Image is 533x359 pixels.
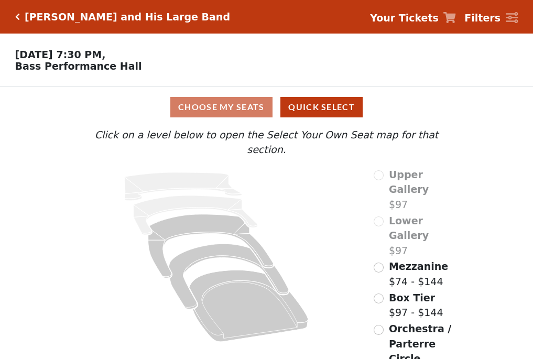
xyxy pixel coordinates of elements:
label: $97 - $144 [389,290,443,320]
path: Upper Gallery - Seats Available: 0 [125,172,242,201]
a: Your Tickets [370,10,456,26]
span: Upper Gallery [389,169,429,195]
label: $74 - $144 [389,259,448,289]
label: $97 [389,167,459,212]
path: Lower Gallery - Seats Available: 0 [134,195,258,235]
span: Box Tier [389,292,435,303]
strong: Filters [464,12,501,24]
button: Quick Select [280,97,363,117]
span: Mezzanine [389,260,448,272]
span: Lower Gallery [389,215,429,242]
p: Click on a level below to open the Select Your Own Seat map for that section. [74,127,459,157]
a: Filters [464,10,518,26]
a: Click here to go back to filters [15,13,20,20]
strong: Your Tickets [370,12,439,24]
label: $97 [389,213,459,258]
path: Orchestra / Parterre Circle - Seats Available: 148 [190,270,309,342]
h5: [PERSON_NAME] and His Large Band [25,11,230,23]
